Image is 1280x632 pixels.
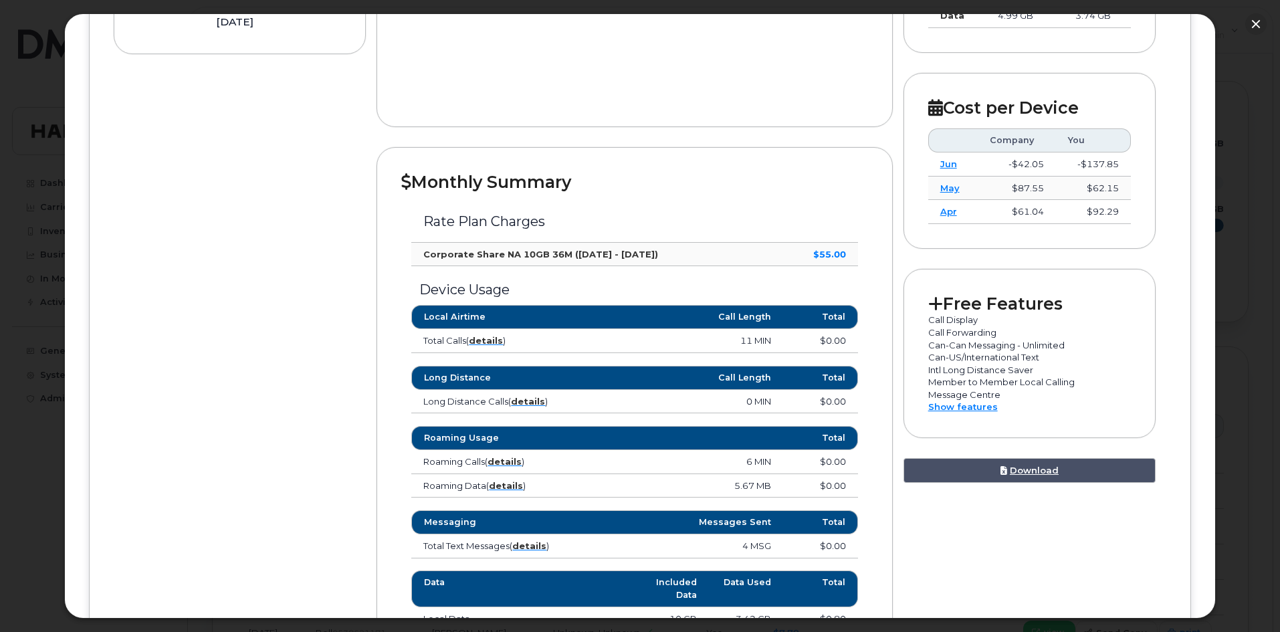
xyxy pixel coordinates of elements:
td: $0.00 [783,474,857,498]
a: details [512,540,546,551]
span: ( ) [486,480,526,491]
th: Included Data [635,570,709,607]
a: details [488,456,522,467]
th: Total [783,570,857,607]
td: 3.42 GB [709,607,783,631]
td: Total Text Messages [411,534,597,558]
td: Local Data [411,607,635,631]
th: Data Used [709,570,783,607]
th: Total [783,510,857,534]
a: Download [903,458,1156,483]
td: Roaming Data [411,474,597,498]
th: Total [783,426,857,450]
td: 6 MIN [597,450,783,474]
td: $0.00 [783,534,857,558]
th: Messages Sent [597,510,783,534]
td: 4 MSG [597,534,783,558]
td: Roaming Calls [411,450,597,474]
a: details [489,480,523,491]
span: ( ) [485,456,524,467]
td: $0.80 [783,607,857,631]
span: ( ) [510,540,549,551]
td: 5.67 MB [597,474,783,498]
td: $0.00 [783,450,857,474]
td: 10 GB [635,607,709,631]
th: Roaming Usage [411,426,597,450]
th: Messaging [411,510,597,534]
th: Data [411,570,635,607]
